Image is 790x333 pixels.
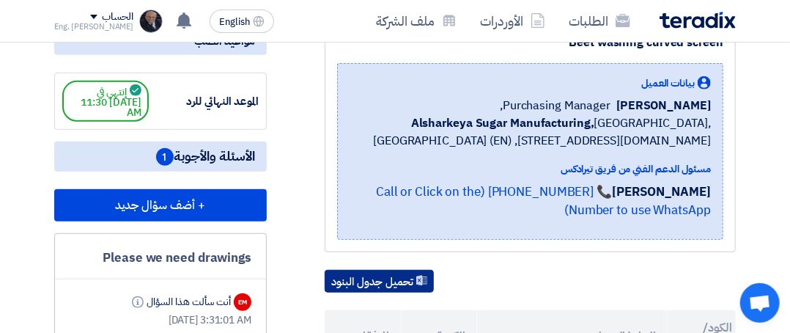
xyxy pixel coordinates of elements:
img: _1721078382163.jpg [139,10,163,33]
div: أنت سألت هذا السؤال [129,294,231,310]
a: الطلبات [557,4,642,38]
span: بيانات العميل [641,76,695,91]
button: + أضف سؤال جديد [54,189,267,222]
a: الأوردرات [468,4,557,38]
span: [GEOGRAPHIC_DATA], [GEOGRAPHIC_DATA] (EN) ,[STREET_ADDRESS][DOMAIN_NAME] [350,114,711,150]
div: الموعد النهائي للرد [149,93,259,110]
div: مسئول الدعم الفني من فريق تيرادكس [350,161,711,177]
div: Please we need drawings [70,249,251,268]
button: تحميل جدول البنود [325,270,434,293]
div: Eng. [PERSON_NAME] [54,23,133,31]
div: [DATE] 3:31:01 AM [70,312,251,328]
span: 1 [156,148,174,166]
button: English [210,10,274,33]
a: 📞 [PHONE_NUMBER] (Call or Click on the Number to use WhatsApp) [376,183,711,220]
div: الحساب [102,11,133,23]
strong: [PERSON_NAME] [612,183,711,201]
span: Purchasing Manager, [500,97,610,114]
div: EM [234,293,251,311]
b: Alsharkeya Sugar Manufacturing, [411,114,594,132]
div: Open chat [740,283,780,323]
span: إنتهي في [DATE] 11:30 AM [62,81,149,122]
a: ملف الشركة [364,4,468,38]
span: English [219,17,250,27]
span: الأسئلة والأجوبة [156,147,255,166]
img: Teradix logo [660,12,736,29]
span: [PERSON_NAME] [616,97,711,114]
